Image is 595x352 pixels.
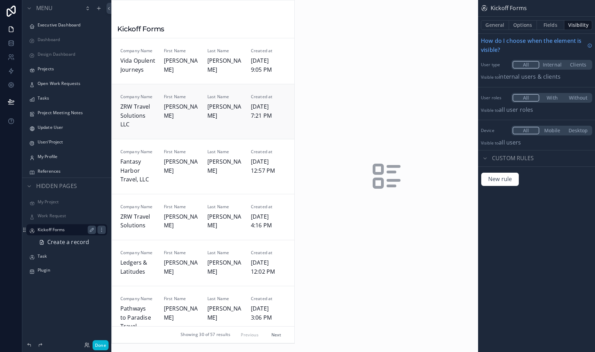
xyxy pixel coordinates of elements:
span: [PERSON_NAME] [207,102,243,120]
button: Internal [539,61,565,69]
span: Created at [251,250,286,256]
button: All [513,61,539,69]
span: Pathways to Paradise Travel Agency [120,304,156,340]
label: Kickoff Forms [38,227,93,233]
span: New rule [485,175,515,184]
p: Visible to [481,138,592,147]
span: Created at [251,149,286,155]
button: Desktop [565,127,591,134]
a: User/Project [38,139,106,145]
a: My Project [38,199,106,205]
span: First Name [164,250,199,256]
span: Created at [251,204,286,210]
button: Next [267,329,286,340]
label: Work Request [38,213,106,219]
a: How do I choose when the element is visible? [481,37,592,54]
label: Tasks [38,95,106,101]
span: Custom rules [492,154,534,163]
span: Company Name [120,149,156,155]
span: First Name [164,296,199,302]
button: Fields [537,20,565,30]
label: Design Dashboard [38,52,106,57]
label: Device [481,128,509,133]
p: Visible to [481,72,592,81]
span: Vida Opulent Journeys [120,56,156,74]
label: Projects [38,66,106,72]
label: References [38,169,106,174]
button: General [481,20,509,30]
button: All [513,127,539,134]
span: Showing 30 of 57 results [181,332,231,338]
span: Fantasy Harbor Travel, LLC [120,157,156,184]
button: Clients [565,61,591,69]
span: ZRW Travel Solutions LLC [120,102,156,129]
span: How do I choose when the element is visible? [481,37,585,54]
label: User type [481,62,509,68]
label: My Profile [38,154,106,159]
span: Last Name [207,204,243,210]
label: Task [38,253,106,259]
span: [DATE] 7:21 PM [251,102,286,120]
span: [PERSON_NAME] [164,212,199,230]
span: [PERSON_NAME] [207,304,243,322]
span: [PERSON_NAME] [164,102,199,120]
span: [DATE] 12:02 PM [251,258,286,276]
span: All user roles [499,106,533,114]
span: Ledgers & Latitudes [120,258,156,276]
button: Options [509,20,537,30]
button: All [513,94,539,102]
span: First Name [164,149,199,155]
span: [PERSON_NAME] [164,258,199,276]
label: Executive Dashboard [38,22,106,28]
label: User roles [481,95,509,101]
span: all users [499,139,521,146]
span: Company Name [120,94,156,100]
span: Last Name [207,48,243,54]
span: Created at [251,94,286,100]
span: [PERSON_NAME] [164,304,199,322]
a: Company NameLedgers & LatitudesFirst Name[PERSON_NAME]Last Name[PERSON_NAME]Created at[DATE] 12:0... [112,240,294,286]
span: [DATE] 3:06 PM [251,304,286,322]
span: Internal users & clients [499,73,561,80]
span: [PERSON_NAME] [164,56,199,74]
label: Open Work Requests [38,81,106,86]
span: Menu [36,4,53,13]
span: Company Name [120,48,156,54]
span: [PERSON_NAME] [207,212,243,230]
span: Last Name [207,94,243,100]
span: Hidden pages [36,182,77,191]
button: Visibility [564,20,592,30]
span: Company Name [120,296,156,302]
span: ZRW Travel Solutions [120,212,156,230]
a: Create a record [35,237,107,248]
span: Last Name [207,296,243,302]
p: Visible to [481,105,592,115]
span: First Name [164,204,199,210]
a: Company NameZRW Travel SolutionsFirst Name[PERSON_NAME]Last Name[PERSON_NAME]Created at[DATE] 4:1... [112,194,294,240]
span: [DATE] 12:57 PM [251,157,286,175]
span: First Name [164,48,199,54]
span: [PERSON_NAME] [207,56,243,74]
span: Last Name [207,149,243,155]
label: Dashboard [38,37,106,42]
span: Created at [251,296,286,302]
label: Project Meeting Notes [38,110,106,116]
span: Last Name [207,250,243,256]
label: Update User [38,125,106,130]
span: First Name [164,94,199,100]
span: Company Name [120,204,156,210]
button: New rule [481,172,519,186]
a: Company NameZRW Travel Solutions LLCFirst Name[PERSON_NAME]Last Name[PERSON_NAME]Created at[DATE]... [112,84,294,139]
